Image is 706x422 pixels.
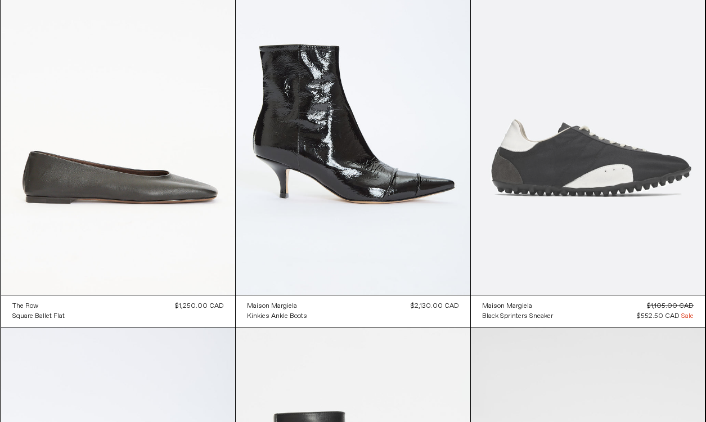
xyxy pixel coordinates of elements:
a: The Row [12,301,65,311]
a: Maison Margiela [247,301,307,311]
span: $2,130.00 CAD [411,302,459,311]
div: Maison Margiela [247,302,297,311]
a: Square Ballet Flat [12,311,65,321]
span: Sale [681,311,694,321]
div: The Row [12,302,38,311]
span: $1,250.00 CAD [175,302,224,311]
span: $552.50 CAD [637,312,680,321]
a: Black Sprinters Sneaker [482,311,553,321]
a: Kinkies Ankle Boots [247,311,307,321]
a: Maison Margiela [482,301,553,311]
s: $1,105.00 CAD [647,302,694,311]
div: Maison Margiela [482,302,532,311]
